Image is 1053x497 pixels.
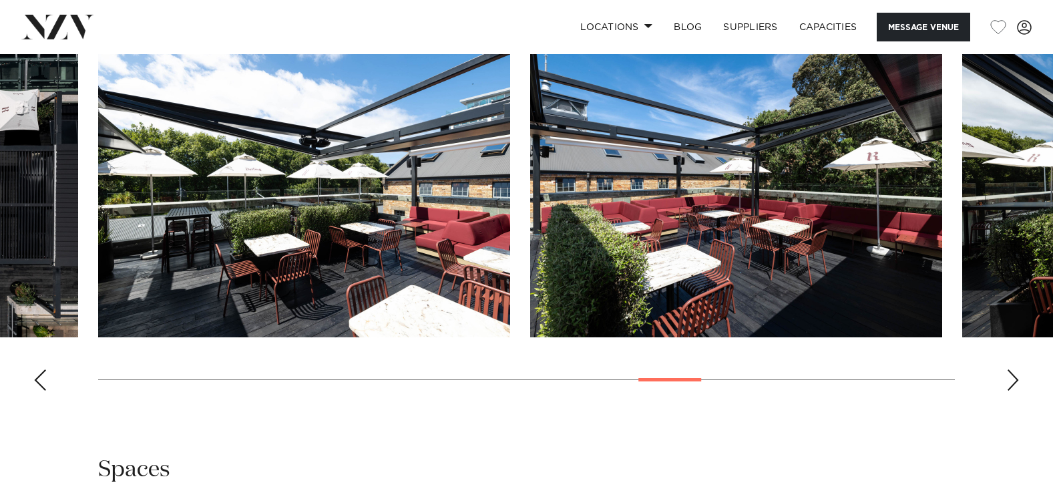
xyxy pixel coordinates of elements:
[98,455,170,485] h2: Spaces
[877,13,970,41] button: Message Venue
[570,13,663,41] a: Locations
[530,35,942,337] swiper-slide: 19 / 27
[663,13,712,41] a: BLOG
[21,15,94,39] img: nzv-logo.png
[98,35,510,337] swiper-slide: 18 / 27
[530,35,942,337] img: Rooftop dining space at Darling on Drake
[789,13,868,41] a: Capacities
[712,13,788,41] a: SUPPLIERS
